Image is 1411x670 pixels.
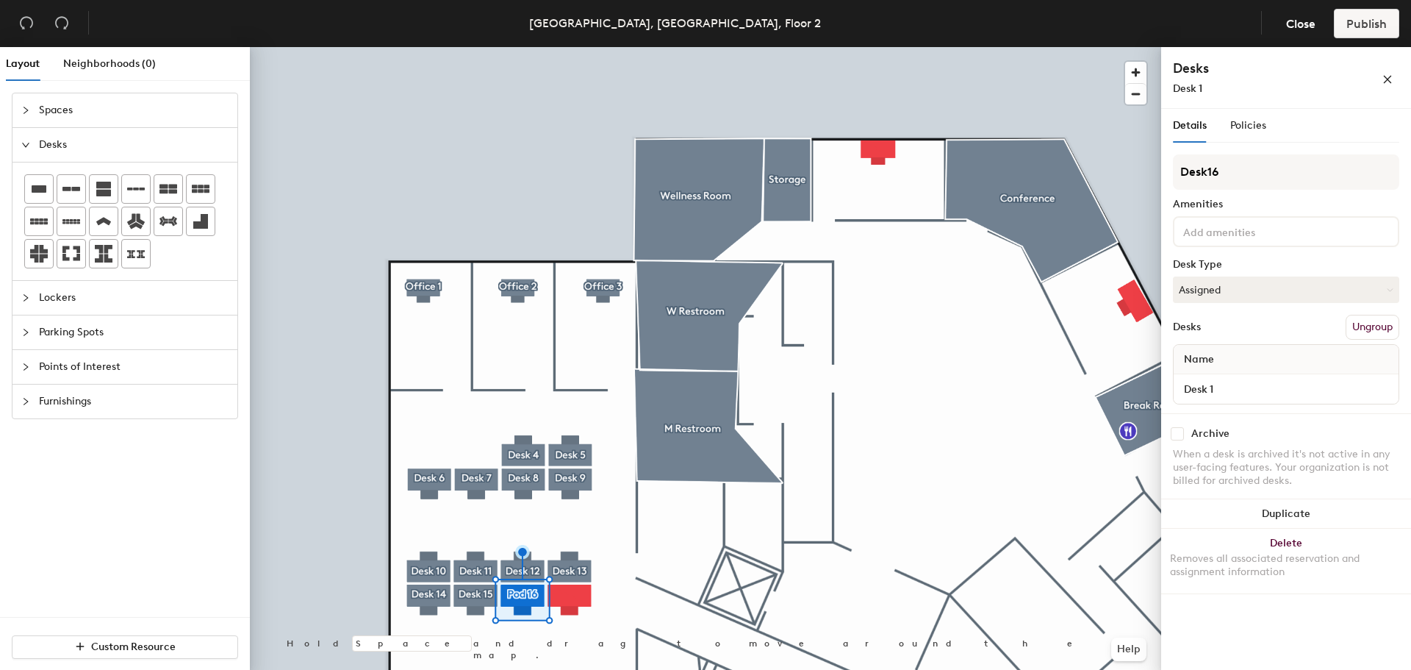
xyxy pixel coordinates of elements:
span: Furnishings [39,385,229,418]
span: Desks [39,128,229,162]
span: undo [19,15,34,30]
span: Neighborhoods (0) [63,57,156,70]
span: Spaces [39,93,229,127]
span: Parking Spots [39,316,229,349]
button: Redo (⌘ + ⇧ + Z) [47,9,76,38]
button: Ungroup [1346,315,1399,340]
span: Name [1177,346,1221,373]
button: Undo (⌘ + Z) [12,9,41,38]
button: Assigned [1173,277,1399,303]
span: Custom Resource [91,641,176,653]
span: Policies [1230,119,1266,132]
div: [GEOGRAPHIC_DATA], [GEOGRAPHIC_DATA], Floor 2 [529,14,821,32]
div: Archive [1191,428,1229,440]
div: Amenities [1173,199,1399,210]
button: Duplicate [1161,499,1411,529]
span: Desk 1 [1173,82,1202,95]
div: Desks [1173,321,1201,333]
span: Lockers [39,281,229,315]
span: collapsed [21,363,30,371]
span: Points of Interest [39,350,229,384]
h4: Desks [1173,59,1335,78]
span: Details [1173,119,1207,132]
div: Desk Type [1173,259,1399,271]
span: collapsed [21,328,30,337]
button: Custom Resource [12,635,238,659]
div: When a desk is archived it's not active in any user-facing features. Your organization is not bil... [1173,448,1399,488]
span: Layout [6,57,40,70]
span: collapsed [21,106,30,115]
span: expanded [21,140,30,149]
button: Close [1274,9,1328,38]
button: DeleteRemoves all associated reservation and assignment information [1161,529,1411,594]
div: Removes all associated reservation and assignment information [1170,552,1402,579]
input: Add amenities [1180,222,1313,240]
button: Help [1111,638,1146,661]
button: Publish [1334,9,1399,38]
span: collapsed [21,397,30,406]
span: close [1382,74,1393,85]
span: collapsed [21,293,30,302]
input: Unnamed desk [1177,379,1396,399]
span: Close [1286,17,1315,31]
